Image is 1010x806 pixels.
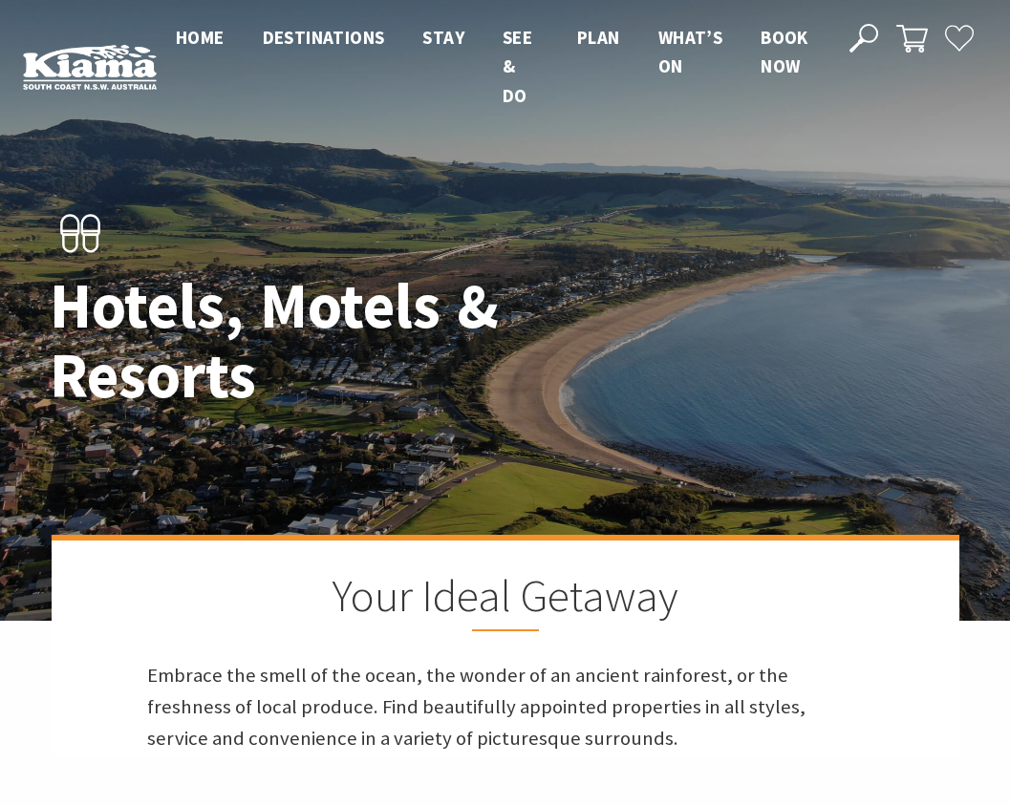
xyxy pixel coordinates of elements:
nav: Main Menu [157,23,827,110]
span: Plan [577,26,620,49]
img: Kiama Logo [23,44,157,90]
h1: Hotels, Motels & Resorts [50,271,590,410]
span: Home [176,26,225,49]
span: Destinations [263,26,385,49]
span: What’s On [658,26,722,77]
span: Stay [422,26,464,49]
span: See & Do [503,26,532,107]
h2: Your Ideal Getaway [147,569,864,631]
p: Embrace the smell of the ocean, the wonder of an ancient rainforest, or the freshness of local pr... [147,660,864,755]
span: Book now [761,26,808,77]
